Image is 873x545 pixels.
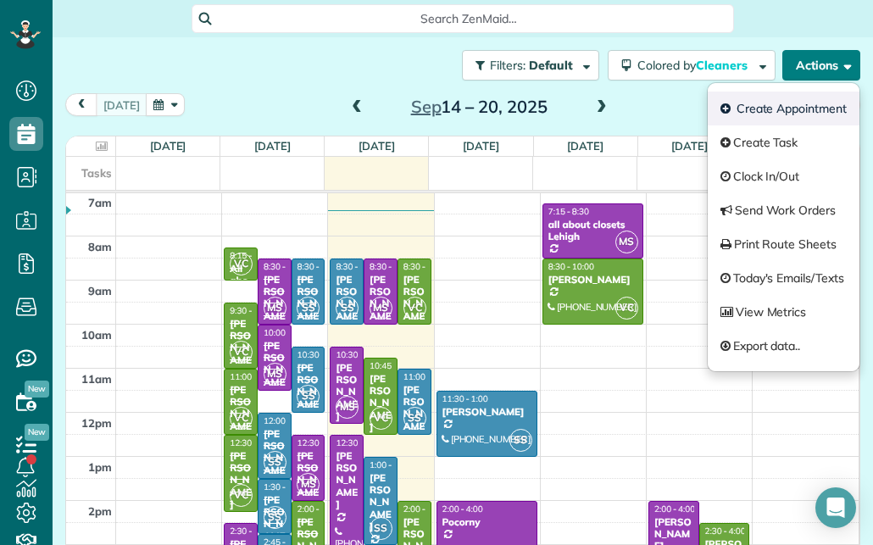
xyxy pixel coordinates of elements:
span: 12pm [81,416,112,430]
span: 8:30 - 10:00 [297,261,343,272]
a: [DATE] [359,139,395,153]
span: 10am [81,328,112,342]
span: SS [264,451,286,474]
span: 10:45 - 12:30 [370,360,420,371]
span: 8:30 - 10:00 [403,261,449,272]
span: Default [529,58,574,73]
span: 10:30 - 12:00 [297,349,348,360]
a: Export data.. [708,329,859,363]
span: MS [370,297,392,320]
div: [PERSON_NAME] [335,450,359,511]
span: VC [230,341,253,364]
div: [PERSON_NAME] [403,384,426,445]
a: Print Route Sheets [708,227,859,261]
span: Tasks [81,166,112,180]
span: SS [403,407,426,430]
a: [DATE] [463,139,499,153]
span: 8:30 - 10:00 [264,261,309,272]
span: New [25,381,49,398]
button: prev [65,93,97,116]
div: [PERSON_NAME] [442,406,532,418]
span: 2:00 - 4:00 [297,503,338,514]
span: 10:30 - 12:15 [336,349,386,360]
span: MS [336,396,359,419]
span: 11:30 - 1:00 [442,393,488,404]
span: 2:00 - 4:00 [403,503,444,514]
a: [DATE] [150,139,186,153]
span: SS [297,385,320,408]
a: View Metrics [708,295,859,329]
span: MS [264,297,286,320]
div: [PERSON_NAME] [369,274,392,335]
div: Open Intercom Messenger [815,487,856,528]
span: SS [264,506,286,529]
div: [PERSON_NAME] [297,450,320,511]
a: Clock In/Out [708,159,859,193]
div: [PERSON_NAME] [369,472,392,533]
span: VC [230,407,253,430]
span: SS [509,429,532,452]
div: [PERSON_NAME] [297,362,320,423]
a: Filters: Default [453,50,599,81]
a: Create Task [708,125,859,159]
span: Colored by [637,58,753,73]
span: 1:30 - 2:45 [264,481,304,492]
div: [PERSON_NAME] [229,384,253,445]
span: 8:30 - 10:00 [336,261,381,272]
span: 11:00 - 12:30 [403,371,454,382]
div: Pocorny [442,516,532,528]
span: 11am [81,372,112,386]
span: 2:30 - 4:00 [705,526,746,537]
div: [PERSON_NAME] [263,428,286,489]
span: 7:15 - 8:30 [548,206,589,217]
span: 2:30 - 4:00 [230,526,270,537]
div: [PERSON_NAME] [263,274,286,335]
button: Colored byCleaners [608,50,776,81]
span: MS [264,363,286,386]
a: Create Appointment [708,92,859,125]
h2: 14 – 20, 2025 [373,97,585,116]
div: [PERSON_NAME] [263,340,286,401]
div: all about closets Lehigh [548,219,638,243]
span: SS [370,517,392,540]
span: 10:00 - 11:30 [264,327,314,338]
span: Cleaners [696,58,750,73]
span: VC [230,253,253,275]
span: VC [403,297,426,320]
div: [PERSON_NAME] [548,274,638,286]
span: 11:00 - 12:30 [230,371,281,382]
span: 2pm [88,504,112,518]
span: 9:30 - 11:00 [230,305,275,316]
span: 7am [88,196,112,209]
span: 8am [88,240,112,253]
div: [PERSON_NAME] [403,274,426,335]
a: [DATE] [254,139,291,153]
a: Send Work Orders [708,193,859,227]
a: [DATE] [671,139,708,153]
span: Filters: [490,58,525,73]
span: 12:30 - 4:00 [336,437,381,448]
a: [DATE] [567,139,603,153]
span: MS [615,231,638,253]
span: 1pm [88,460,112,474]
span: 12:30 - 2:15 [230,437,275,448]
div: [PERSON_NAME] [297,274,320,335]
div: [PERSON_NAME] [335,362,359,423]
div: [PERSON_NAME] [229,318,253,379]
div: [PERSON_NAME] [335,274,359,335]
span: 12:00 - 1:30 [264,415,309,426]
span: 8:30 - 10:00 [548,261,594,272]
span: 12:30 - 2:00 [297,437,343,448]
button: Actions [782,50,860,81]
span: Sep [411,96,442,117]
button: [DATE] [96,93,147,116]
span: 9am [88,284,112,298]
div: [PERSON_NAME] Peak [229,450,253,536]
span: New [25,424,49,441]
span: SS [336,297,359,320]
span: 8:15 - 9:00 [230,250,270,261]
a: Today's Emails/Texts [708,261,859,295]
span: 2:00 - 4:00 [442,503,483,514]
span: VC [615,297,638,320]
span: VC [230,484,253,507]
